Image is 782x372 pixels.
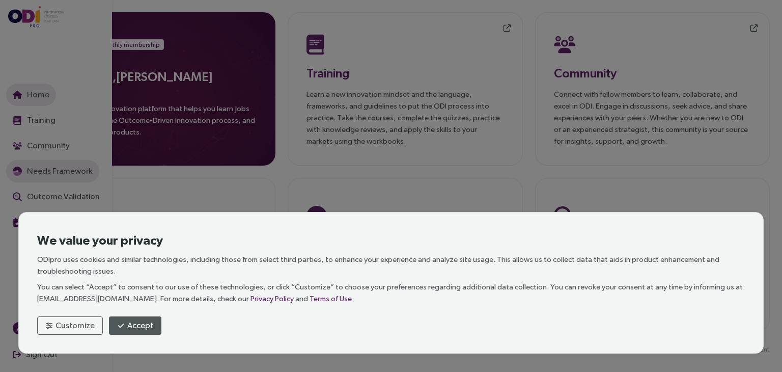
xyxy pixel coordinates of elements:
a: Terms of Use [310,294,352,303]
a: Privacy Policy [250,294,294,303]
h3: We value your privacy [37,231,745,249]
button: Customize [37,316,103,335]
span: Customize [55,319,95,332]
button: Accept [109,316,161,335]
p: ODIpro uses cookies and similar technologies, including those from select third parties, to enhan... [37,253,745,277]
span: Accept [127,319,153,332]
p: You can select “Accept” to consent to our use of these technologies, or click “Customize” to choo... [37,281,745,304]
